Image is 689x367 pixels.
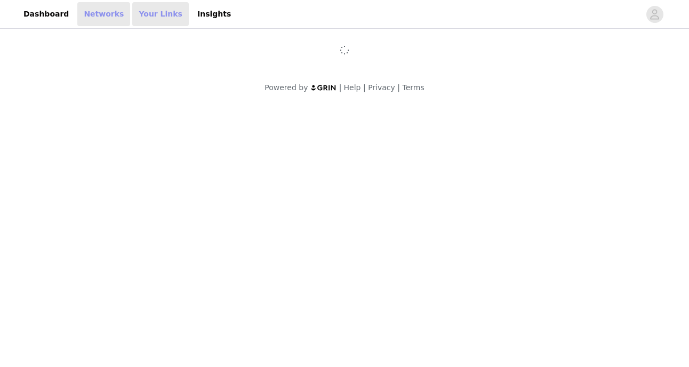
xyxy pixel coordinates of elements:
a: Privacy [368,83,395,92]
a: Help [344,83,361,92]
span: | [363,83,366,92]
a: Dashboard [17,2,75,26]
span: Powered by [265,83,308,92]
div: avatar [650,6,660,23]
a: Networks [77,2,130,26]
a: Insights [191,2,237,26]
a: Your Links [132,2,189,26]
a: Terms [402,83,424,92]
img: logo [310,84,337,91]
span: | [397,83,400,92]
span: | [339,83,342,92]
